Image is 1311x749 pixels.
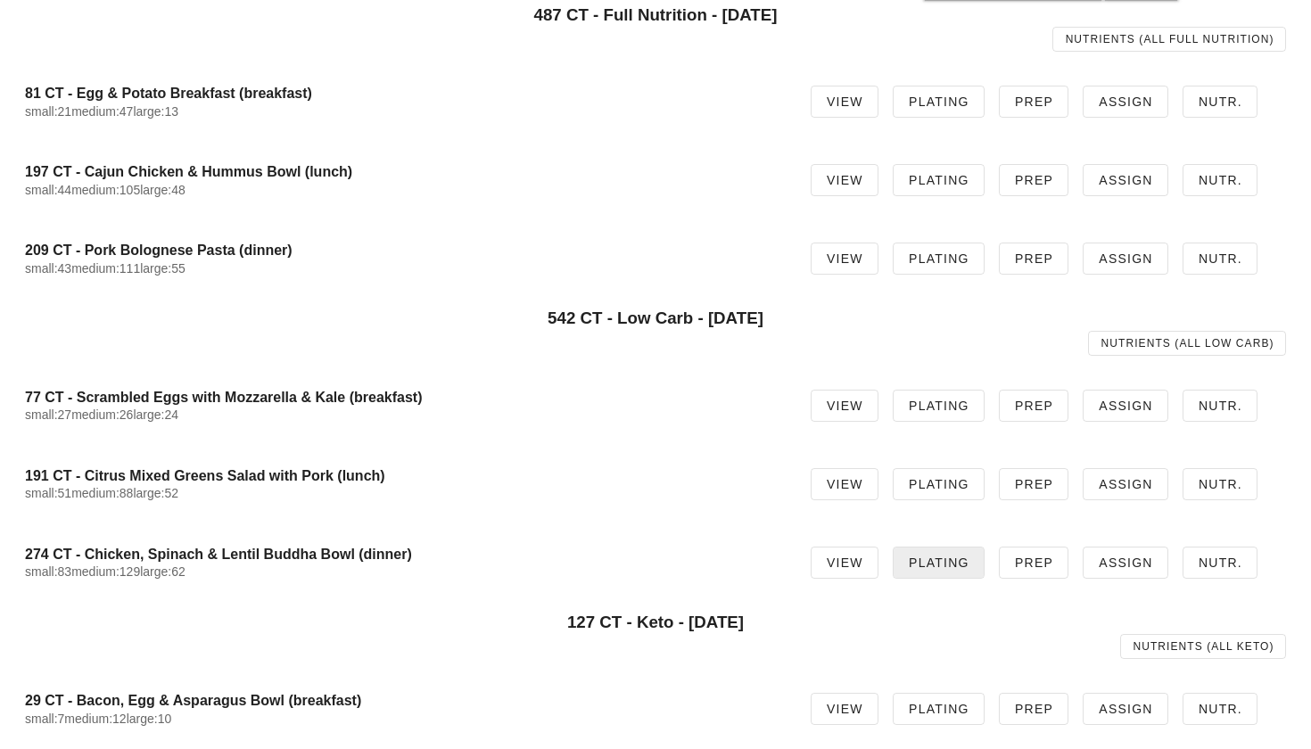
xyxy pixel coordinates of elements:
a: View [811,164,878,196]
span: medium:129 [71,564,140,579]
a: Plating [893,468,985,500]
span: Plating [908,95,969,109]
a: Nutr. [1183,86,1257,118]
span: medium:111 [71,261,140,276]
span: large:10 [127,712,172,726]
span: large:55 [140,261,186,276]
a: Prep [999,468,1068,500]
span: View [826,477,863,491]
span: Nutr. [1198,556,1242,570]
a: View [811,547,878,579]
a: Nutr. [1183,243,1257,275]
span: small:51 [25,486,71,500]
span: medium:47 [71,104,133,119]
span: Nutr. [1198,702,1242,716]
h4: 191 CT - Citrus Mixed Greens Salad with Pork (lunch) [25,467,782,484]
span: View [826,556,863,570]
span: View [826,702,863,716]
span: Nutr. [1198,95,1242,109]
span: Nutrients (all Low Carb) [1101,337,1274,350]
a: Nutr. [1183,390,1257,422]
span: Prep [1014,173,1053,187]
span: Nutr. [1198,251,1242,266]
a: Prep [999,86,1068,118]
span: small:7 [25,712,64,726]
a: View [811,86,878,118]
span: Plating [908,173,969,187]
a: Plating [893,547,985,579]
a: Assign [1083,693,1168,725]
a: Assign [1083,164,1168,196]
a: Assign [1083,390,1168,422]
span: Plating [908,556,969,570]
a: Nutrients (all Keto) [1120,634,1286,659]
a: Nutr. [1183,547,1257,579]
a: View [811,390,878,422]
span: Assign [1098,702,1153,716]
span: Prep [1014,702,1053,716]
span: Prep [1014,477,1053,491]
span: small:27 [25,407,71,422]
a: Nutrients (all Low Carb) [1088,331,1286,356]
a: Plating [893,86,985,118]
span: Prep [1014,556,1053,570]
span: large:52 [133,486,178,500]
a: Plating [893,164,985,196]
span: Prep [1014,251,1053,266]
span: medium:88 [71,486,133,500]
a: View [811,693,878,725]
span: View [826,251,863,266]
span: Assign [1098,173,1153,187]
a: Plating [893,693,985,725]
span: large:62 [140,564,186,579]
a: Nutr. [1183,164,1257,196]
h4: 29 CT - Bacon, Egg & Asparagus Bowl (breakfast) [25,692,782,709]
span: View [826,399,863,413]
a: Assign [1083,243,1168,275]
h3: 542 CT - Low Carb - [DATE] [25,309,1286,328]
a: Assign [1083,468,1168,500]
h4: 77 CT - Scrambled Eggs with Mozzarella & Kale (breakfast) [25,389,782,406]
h3: 487 CT - Full Nutrition - [DATE] [25,5,1286,25]
h4: 81 CT - Egg & Potato Breakfast (breakfast) [25,85,782,102]
span: Assign [1098,399,1153,413]
span: medium:12 [64,712,126,726]
a: Plating [893,243,985,275]
span: View [826,95,863,109]
span: Plating [908,251,969,266]
span: Assign [1098,556,1153,570]
span: Assign [1098,477,1153,491]
span: View [826,173,863,187]
a: Prep [999,243,1068,275]
a: Prep [999,164,1068,196]
h3: 127 CT - Keto - [DATE] [25,613,1286,632]
span: Prep [1014,399,1053,413]
a: Nutrients (all Full Nutrition) [1052,27,1286,52]
span: Assign [1098,95,1153,109]
span: medium:105 [71,183,140,197]
span: medium:26 [71,407,133,422]
h4: 209 CT - Pork Bolognese Pasta (dinner) [25,242,782,259]
span: small:43 [25,261,71,276]
a: Prep [999,693,1068,725]
span: Plating [908,399,969,413]
a: View [811,243,878,275]
span: Nutr. [1198,399,1242,413]
span: Plating [908,702,969,716]
span: small:83 [25,564,71,579]
span: Nutrients (all Keto) [1132,640,1274,653]
span: Nutrients (all Full Nutrition) [1065,33,1274,45]
a: View [811,468,878,500]
a: Nutr. [1183,468,1257,500]
span: Prep [1014,95,1053,109]
h4: 197 CT - Cajun Chicken & Hummus Bowl (lunch) [25,163,782,180]
h4: 274 CT - Chicken, Spinach & Lentil Buddha Bowl (dinner) [25,546,782,563]
a: Nutr. [1183,693,1257,725]
span: large:48 [140,183,186,197]
a: Prep [999,390,1068,422]
span: large:13 [133,104,178,119]
span: small:21 [25,104,71,119]
span: large:24 [133,407,178,422]
a: Assign [1083,547,1168,579]
span: Nutr. [1198,173,1242,187]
